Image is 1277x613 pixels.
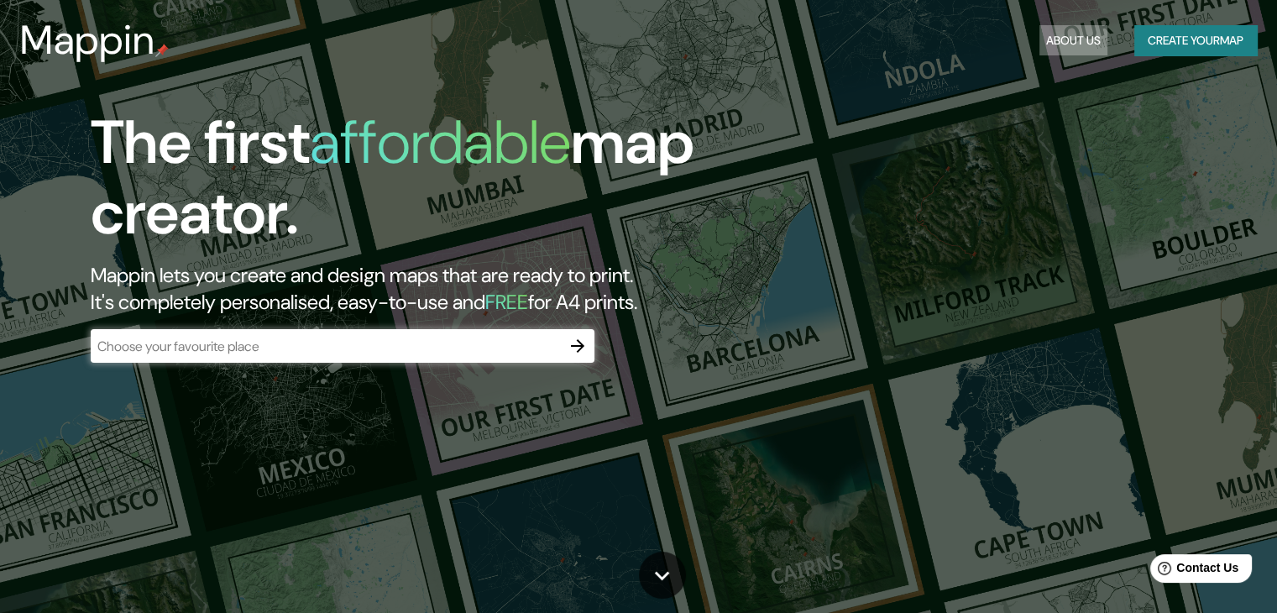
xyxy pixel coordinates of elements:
[155,44,169,57] img: mappin-pin
[310,103,571,181] h1: affordable
[1134,25,1257,56] button: Create yourmap
[1128,548,1259,595] iframe: Help widget launcher
[91,262,730,316] h2: Mappin lets you create and design maps that are ready to print. It's completely personalised, eas...
[1039,25,1107,56] button: About Us
[91,107,730,262] h1: The first map creator.
[91,337,561,356] input: Choose your favourite place
[485,289,528,315] h5: FREE
[20,17,155,64] h3: Mappin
